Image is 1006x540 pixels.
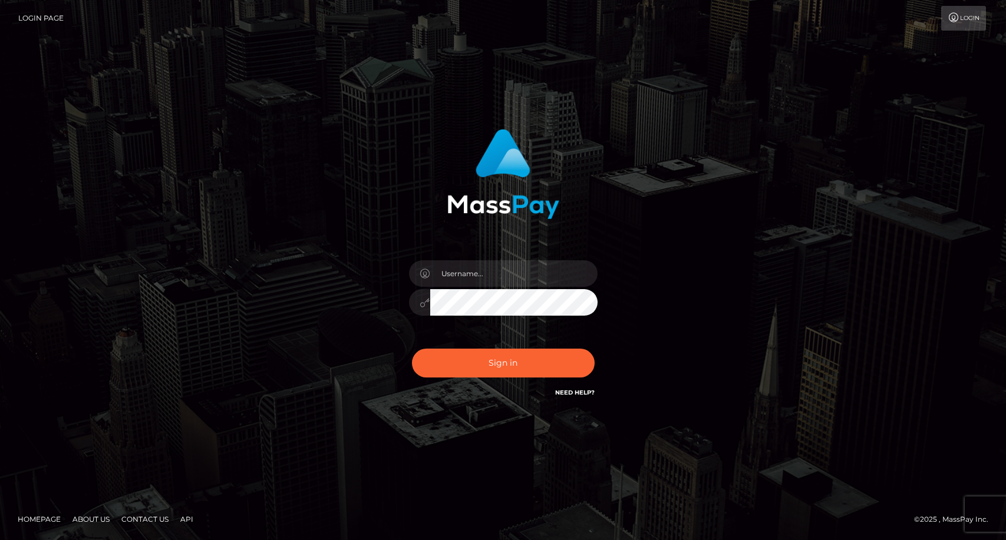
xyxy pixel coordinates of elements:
[412,349,595,377] button: Sign in
[18,6,64,31] a: Login Page
[941,6,986,31] a: Login
[430,260,598,287] input: Username...
[176,510,198,528] a: API
[117,510,173,528] a: Contact Us
[914,513,997,526] div: © 2025 , MassPay Inc.
[68,510,114,528] a: About Us
[13,510,65,528] a: Homepage
[555,389,595,396] a: Need Help?
[447,129,559,219] img: MassPay Login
